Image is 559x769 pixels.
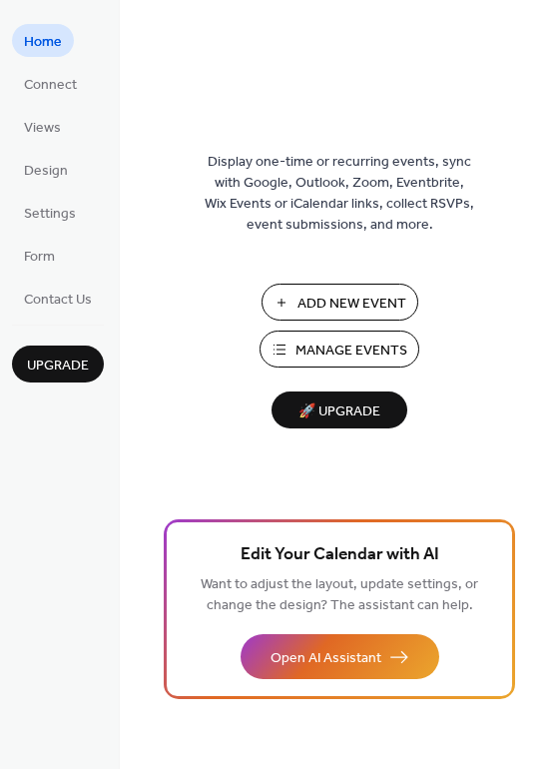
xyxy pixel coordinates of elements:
[24,204,76,225] span: Settings
[12,24,74,57] a: Home
[24,247,55,268] span: Form
[271,648,381,669] span: Open AI Assistant
[12,110,73,143] a: Views
[295,341,407,362] span: Manage Events
[12,67,89,100] a: Connect
[201,571,478,619] span: Want to adjust the layout, update settings, or change the design? The assistant can help.
[12,196,88,229] a: Settings
[12,153,80,186] a: Design
[262,284,418,321] button: Add New Event
[241,541,439,569] span: Edit Your Calendar with AI
[27,356,89,377] span: Upgrade
[24,32,62,53] span: Home
[297,294,406,315] span: Add New Event
[24,118,61,139] span: Views
[205,152,474,236] span: Display one-time or recurring events, sync with Google, Outlook, Zoom, Eventbrite, Wix Events or ...
[12,282,104,315] a: Contact Us
[24,75,77,96] span: Connect
[24,290,92,311] span: Contact Us
[272,391,407,428] button: 🚀 Upgrade
[12,346,104,383] button: Upgrade
[24,161,68,182] span: Design
[283,398,395,425] span: 🚀 Upgrade
[241,634,439,679] button: Open AI Assistant
[12,239,67,272] a: Form
[260,331,419,368] button: Manage Events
